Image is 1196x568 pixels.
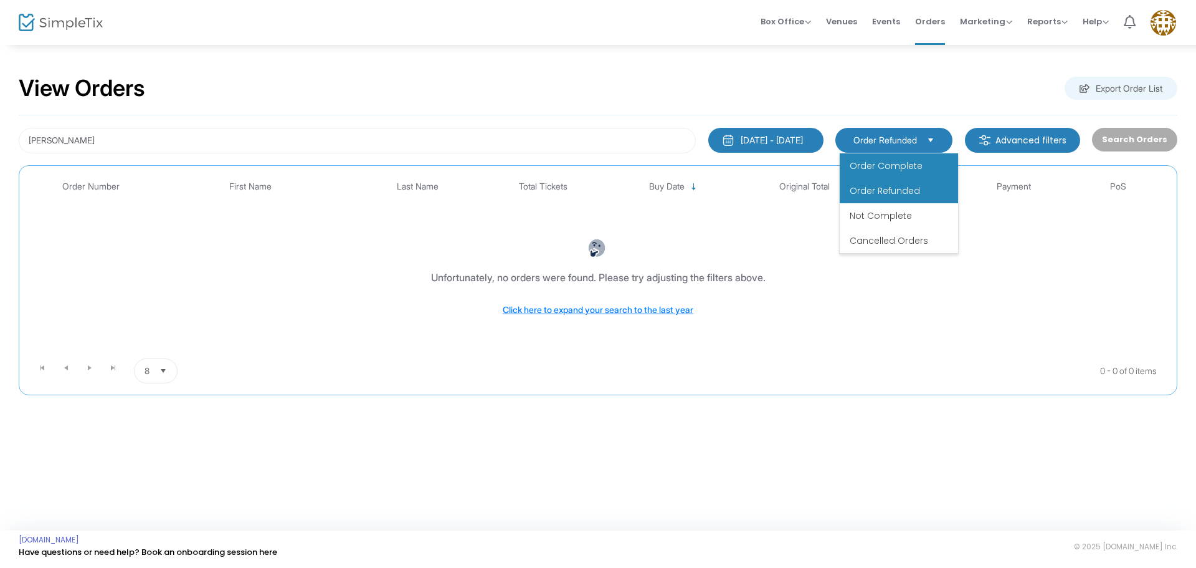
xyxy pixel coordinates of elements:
span: Reports [1027,16,1068,27]
input: Search by name, email, phone, order number, ip address, or last 4 digits of card [19,128,696,153]
span: 8 [145,365,149,377]
th: Original Total [752,172,857,201]
span: Cancelled Orders [850,234,928,247]
span: Marketing [960,16,1012,27]
button: Select [922,133,939,147]
span: Order Refunded [853,134,917,147]
div: Data table [26,172,1170,354]
img: filter [979,134,991,147]
span: Box Office [761,16,811,27]
span: Sortable [689,182,699,192]
a: [DOMAIN_NAME] [19,535,79,545]
kendo-pager-info: 0 - 0 of 0 items [301,359,1157,383]
span: Help [1083,16,1109,27]
span: Buy Date [649,181,685,192]
th: Total Tickets [491,172,596,201]
img: monthly [722,134,734,147]
span: © 2025 [DOMAIN_NAME] Inc. [1074,542,1177,552]
span: Orders [915,6,945,37]
a: Have questions or need help? Book an onboarding session here [19,546,277,558]
div: [DATE] - [DATE] [741,134,803,147]
m-button: Advanced filters [965,128,1080,153]
span: Events [872,6,900,37]
span: Order Refunded [850,185,920,197]
button: Select [154,359,172,383]
span: Last Name [397,181,439,192]
span: Not Complete [850,209,912,222]
h2: View Orders [19,75,145,102]
span: Order Complete [850,160,923,172]
span: Order Number [62,181,120,192]
span: Payment [997,181,1031,192]
img: face-thinking.png [587,239,606,258]
span: PoS [1110,181,1126,192]
button: [DATE] - [DATE] [708,128,823,153]
span: Click here to expand your search to the last year [503,304,693,315]
div: Unfortunately, no orders were found. Please try adjusting the filters above. [431,270,766,285]
span: Venues [826,6,857,37]
span: First Name [229,181,272,192]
